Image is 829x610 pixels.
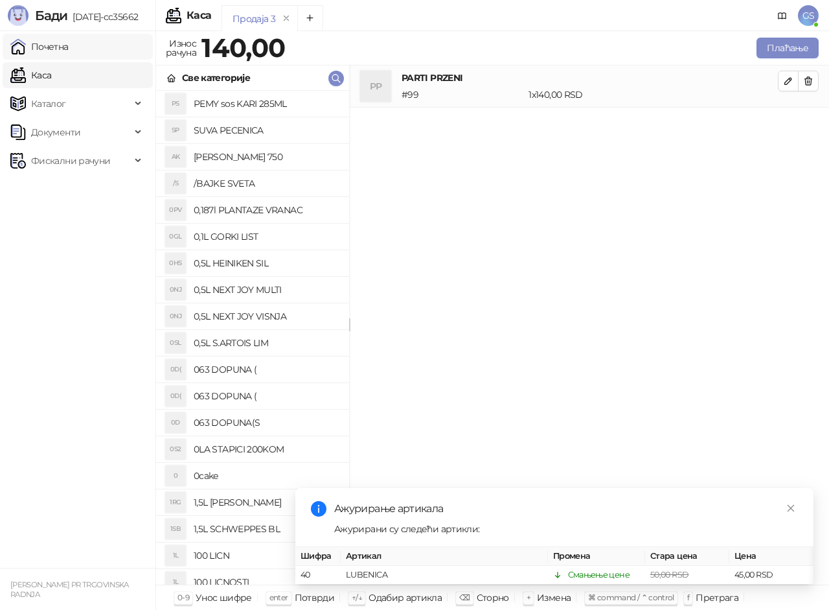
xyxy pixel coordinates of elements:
a: Каса [10,62,51,88]
span: Бади [35,8,67,23]
a: Почетна [10,34,69,60]
div: 0HS [165,253,186,274]
span: + [527,592,530,602]
div: 1RG [165,492,186,513]
div: /S [165,173,186,194]
span: Документи [31,119,80,145]
td: 45,00 RSD [729,566,813,585]
div: 1L [165,572,186,592]
div: 0 [165,465,186,486]
span: ⌘ command / ⌃ control [588,592,674,602]
div: 0D [165,412,186,433]
div: Ажурирање артикала [334,501,798,517]
h4: 0,187l PLANTAZE VRANAC [194,200,339,220]
button: Add tab [297,5,323,31]
small: [PERSON_NAME] PR TRGOVINSKA RADNJA [10,580,129,599]
span: enter [269,592,288,602]
div: 0SL [165,333,186,353]
a: Документација [772,5,793,26]
div: 1L [165,545,186,566]
img: Logo [8,5,28,26]
td: LUBENICA [341,566,548,585]
h4: 0,5L HEINIKEN SIL [194,253,339,274]
h4: 1,5L [PERSON_NAME] [194,492,339,513]
a: Close [784,501,798,515]
th: Промена [548,547,645,566]
div: PS [165,93,186,114]
div: Продаја 3 [233,12,275,26]
h4: 063 DOPUNA(S [194,412,339,433]
div: grid [156,91,349,585]
span: GS [798,5,819,26]
div: Потврди [295,589,335,606]
h4: 0cake [194,465,339,486]
div: Износ рачуна [163,35,199,61]
div: 1 x 140,00 RSD [526,88,780,102]
h4: /BAJKE SVETA [194,173,339,194]
th: Артикал [341,547,548,566]
div: Претрага [696,589,738,606]
div: Смањење цене [568,569,630,581]
h4: [PERSON_NAME] 750 [194,147,339,167]
div: SP [165,120,186,141]
div: PP [360,71,391,102]
div: Унос шифре [196,589,252,606]
h4: 0LA STAPICI 200KOM [194,439,339,460]
div: # 99 [399,88,526,102]
span: Каталог [31,91,66,117]
div: Каса [187,10,211,21]
div: AK [165,147,186,167]
h4: SUVA PECENICA [194,120,339,141]
div: Све категорије [182,71,250,85]
div: 0S2 [165,439,186,460]
h4: 0,5L NEXT JOY MULTI [194,279,339,300]
div: 0PV [165,200,186,220]
div: 0NJ [165,279,186,300]
h4: 0,5L S.ARTOIS LIM [194,333,339,353]
th: Цена [729,547,813,566]
div: Одабир артикла [369,589,442,606]
h4: 063 DOPUNA ( [194,386,339,406]
span: ⌫ [459,592,470,602]
h4: PEMY sos KARI 285ML [194,93,339,114]
strong: 140,00 [201,32,285,64]
span: 0-9 [177,592,189,602]
span: 50,00 RSD [650,570,688,580]
div: 0D( [165,386,186,406]
th: Шифра [295,547,341,566]
span: [DATE]-cc35662 [67,11,138,23]
button: Плаћање [756,38,819,58]
span: f [687,592,689,602]
div: 0GL [165,226,186,247]
div: 1SB [165,519,186,539]
h4: PARTI PRZENI [402,71,778,85]
h4: 1,5L SCHWEPPES BL [194,519,339,539]
h4: 100 LICN [194,545,339,566]
h4: 0,5L NEXT JOY VISNJA [194,306,339,327]
td: 40 [295,566,341,585]
div: Сторно [477,589,509,606]
div: 0D( [165,359,186,380]
th: Стара цена [645,547,729,566]
span: ↑/↓ [352,592,362,602]
button: remove [278,13,295,24]
div: Ажурирани су следећи артикли: [334,522,798,536]
h4: 0,1L GORKI LIST [194,226,339,247]
div: Измена [537,589,571,606]
h4: 063 DOPUNA ( [194,359,339,380]
div: 0NJ [165,306,186,327]
span: close [786,504,795,513]
span: Фискални рачуни [31,148,110,174]
span: info-circle [311,501,326,517]
h4: 100 LICNOSTI [194,572,339,592]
